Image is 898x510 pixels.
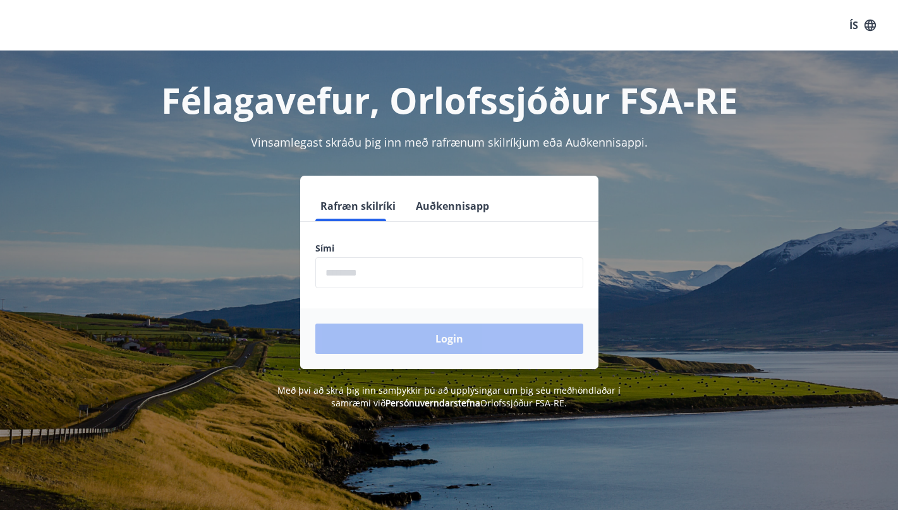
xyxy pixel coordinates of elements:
[315,191,401,221] button: Rafræn skilríki
[385,397,480,409] a: Persónuverndarstefna
[15,76,883,124] h1: Félagavefur, Orlofssjóður FSA-RE
[411,191,494,221] button: Auðkennisapp
[277,384,621,409] span: Með því að skrá þig inn samþykkir þú að upplýsingar um þig séu meðhöndlaðar í samræmi við Orlofss...
[251,135,648,150] span: Vinsamlegast skráðu þig inn með rafrænum skilríkjum eða Auðkennisappi.
[842,14,883,37] button: ÍS
[315,242,583,255] label: Sími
